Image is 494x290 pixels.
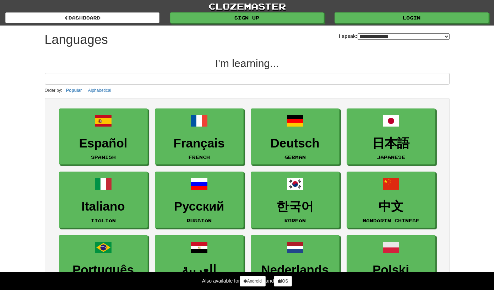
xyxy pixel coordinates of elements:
[274,276,292,286] a: iOS
[358,33,450,40] select: I speak:
[159,263,240,277] h3: العربية
[351,200,431,213] h3: 中文
[240,276,265,286] a: Android
[91,218,116,223] small: Italian
[377,155,405,160] small: Japanese
[335,12,489,23] a: Login
[363,218,419,223] small: Mandarin Chinese
[5,12,159,23] a: dashboard
[189,155,210,160] small: French
[86,87,113,94] button: Alphabetical
[45,88,63,93] small: Order by:
[255,200,336,213] h3: 한국어
[63,200,144,213] h3: Italiano
[255,263,336,277] h3: Nederlands
[339,33,449,40] label: I speak:
[155,172,244,228] a: РусскийRussian
[91,155,116,160] small: Spanish
[284,155,306,160] small: German
[63,263,144,277] h3: Português
[155,108,244,165] a: FrançaisFrench
[351,136,431,150] h3: 日本語
[284,218,306,223] small: Korean
[347,108,435,165] a: 日本語Japanese
[63,136,144,150] h3: Español
[59,108,148,165] a: EspañolSpanish
[159,200,240,213] h3: Русский
[64,87,84,94] button: Popular
[170,12,324,23] a: Sign up
[187,218,212,223] small: Russian
[45,57,450,69] h2: I'm learning...
[45,33,108,47] h1: Languages
[251,108,340,165] a: DeutschGerman
[351,263,431,277] h3: Polski
[251,172,340,228] a: 한국어Korean
[255,136,336,150] h3: Deutsch
[347,172,435,228] a: 中文Mandarin Chinese
[59,172,148,228] a: ItalianoItalian
[159,136,240,150] h3: Français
